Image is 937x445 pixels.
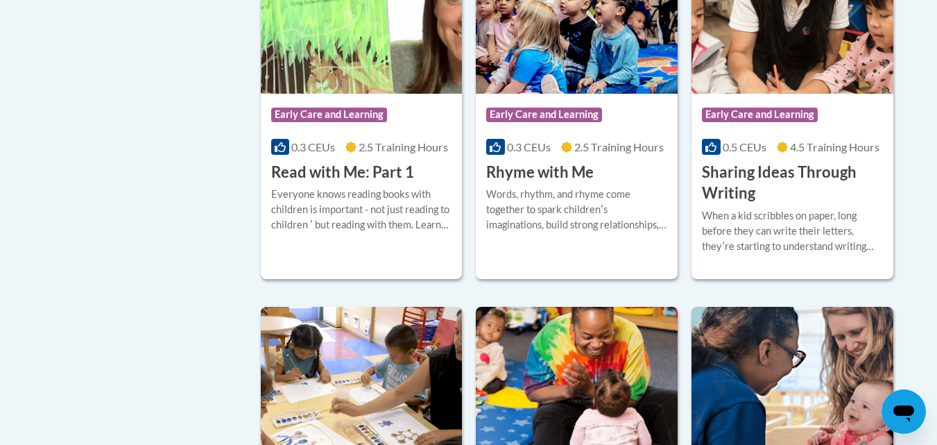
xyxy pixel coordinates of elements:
span: 2.5 Training Hours [359,140,448,153]
h3: Read with Me: Part 1 [271,162,414,183]
h3: Sharing Ideas Through Writing [702,162,883,205]
span: 4.5 Training Hours [790,140,879,153]
div: Everyone knows reading books with children is important - not just reading to children ʹ but read... [271,187,452,233]
span: Early Care and Learning [271,108,387,121]
span: Early Care and Learning [702,108,818,121]
span: 0.5 CEUs [723,140,766,153]
iframe: Button to launch messaging window, conversation in progress [882,389,926,434]
h3: Rhyme with Me [486,162,594,183]
span: Early Care and Learning [486,108,602,121]
div: When a kid scribbles on paper, long before they can write their letters, theyʹre starting to unde... [702,208,883,254]
span: 0.3 CEUs [291,140,335,153]
span: 0.3 CEUs [507,140,551,153]
div: Words, rhythm, and rhyme come together to spark childrenʹs imaginations, build strong relationshi... [486,187,667,233]
span: 2.5 Training Hours [574,140,664,153]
